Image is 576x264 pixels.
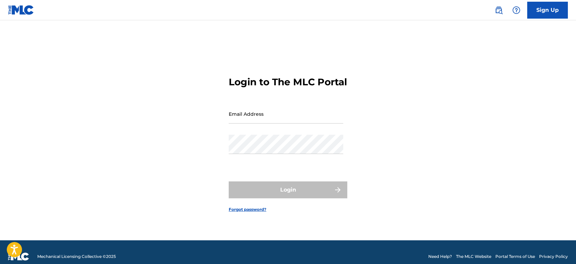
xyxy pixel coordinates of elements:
[8,5,34,15] img: MLC Logo
[229,206,266,213] a: Forgot password?
[495,6,503,14] img: search
[456,254,491,260] a: The MLC Website
[229,76,347,88] h3: Login to The MLC Portal
[527,2,568,19] a: Sign Up
[428,254,452,260] a: Need Help?
[539,254,568,260] a: Privacy Policy
[495,254,535,260] a: Portal Terms of Use
[510,3,523,17] div: Help
[512,6,520,14] img: help
[492,3,506,17] a: Public Search
[8,252,29,261] img: logo
[37,254,116,260] span: Mechanical Licensing Collective © 2025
